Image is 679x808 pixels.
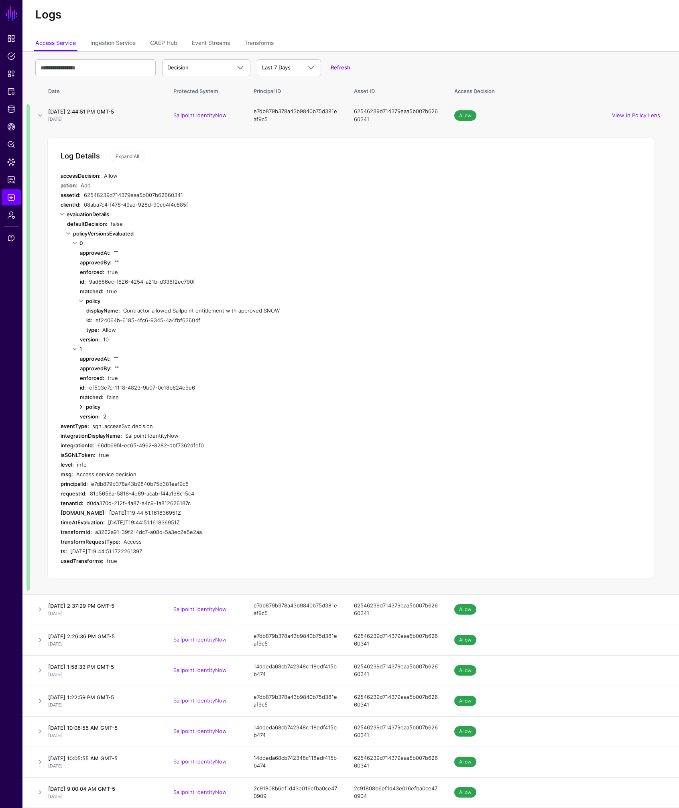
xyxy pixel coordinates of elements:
[167,64,189,71] span: Decision
[61,558,104,564] strong: usedTransforms:
[80,288,104,294] strong: matched:
[90,489,382,498] div: 81d5656a-5818-4e69-acab-f44a198c15c4
[115,363,401,373] div: ""
[80,269,104,275] strong: enforced:
[73,230,134,237] strong: policyVersionsEvaluated
[86,327,99,333] strong: type:
[70,546,382,556] div: [DATE]T19:44:51.172226139Z
[173,697,227,704] a: Sailpoint IdentityNow
[48,755,157,762] h4: [DATE] 10:05:55 AM GMT-5
[48,793,157,800] p: [DATE]
[7,52,15,60] span: Policies
[7,193,15,201] span: Logs
[108,267,401,277] div: true
[92,421,382,431] div: sgnl.accessSvc.decision
[454,696,476,706] span: Allow
[454,110,476,121] span: Allow
[354,754,438,770] div: 62546239d714379eaa5b007b62660341
[61,182,77,189] strong: action:
[35,36,76,51] a: Access Service
[354,108,438,123] div: 62546239d714379eaa5b007b62660341
[61,192,81,198] strong: assetId:
[48,724,157,731] h4: [DATE] 10:08:55 AM GMT-5
[7,176,15,184] span: Reports
[165,79,246,100] th: Protected System
[61,510,106,516] strong: [DOMAIN_NAME]:
[80,278,86,285] strong: id:
[48,732,157,739] p: [DATE]
[98,441,382,450] div: 66db69f4-ec65-4962-8282-dbf7362dfef0
[125,431,382,441] div: Sailpoint IdentityNow
[7,234,15,242] span: Support
[2,66,21,82] a: Snippets
[61,481,88,487] strong: principalId:
[192,36,230,51] a: Event Streams
[354,785,438,800] div: 2c91808b6ef1d43e016efba0ce470904
[35,8,666,22] h2: Logs
[2,172,21,188] a: Reports
[61,519,105,526] strong: timeAtEvaluation:
[48,763,157,769] p: [DATE]
[354,724,438,739] div: 62546239d714379eaa5b007b62660341
[2,136,21,152] a: Policy Lens
[2,154,21,170] a: Data Lens
[2,48,21,64] a: Policies
[108,373,401,383] div: true
[86,404,100,410] strong: policy
[254,693,338,709] div: e7db879b378a43b9840b75d381eaf9c5
[84,200,382,209] div: 08aba7c4-f478-49ad-928d-90cb4f4c685f
[96,315,407,325] div: ef24064b-6185-4fc6-9345-4a4fbf63604f
[2,83,21,99] a: Protected Systems
[446,79,679,100] th: Access Decision
[5,5,18,22] a: SGNL
[61,529,92,535] strong: transformId:
[91,479,382,489] div: e7db879b378a43b9840b75d381eaf9c5
[7,158,15,166] span: Data Lens
[79,346,82,352] strong: 1
[48,108,157,115] h4: [DATE] 2:44:51 PM GMT-5
[244,36,274,51] a: Transforms
[80,365,112,372] strong: approvedBy:
[262,64,291,71] span: Last 7 Days
[61,490,87,497] strong: requestId:
[61,152,100,160] h5: Log Details
[61,452,96,458] strong: isSGNLToken:
[114,354,401,363] div: ""
[2,30,21,47] a: Dashboard
[89,383,401,392] div: ef503e7c-1118-4823-9b07-0c18b624e9e6
[114,248,401,258] div: ""
[48,702,157,709] p: [DATE]
[7,123,15,131] span: CAEP Hub
[76,469,382,479] div: Access service decision
[173,667,227,673] a: Sailpoint IdentityNow
[254,108,338,123] div: e7db879b378a43b9840b75d381eaf9c5
[48,671,157,678] p: [DATE]
[80,413,100,420] strong: version:
[454,726,476,737] span: Allow
[2,119,21,135] a: CAEP Hub
[61,461,74,468] strong: level:
[80,375,104,381] strong: enforced:
[173,728,227,734] a: Sailpoint IdentityNow
[111,219,388,229] div: false
[80,384,86,391] strong: id:
[84,190,382,200] div: 62546239d714379eaa5b007b62660341
[67,211,109,217] strong: evaluationDetails
[109,508,382,518] div: [DATE]T19:44:51.161836951Z
[110,152,145,161] a: Expand All
[103,335,401,344] div: 10
[173,636,227,643] a: Sailpoint IdentityNow
[2,207,21,223] a: Admin
[61,173,101,179] strong: accessDecision:
[61,423,89,429] strong: eventType:
[2,189,21,205] a: Logs
[454,787,476,798] span: Allow
[48,785,157,792] h4: [DATE] 9:00:04 AM GMT-5
[107,556,382,566] div: true
[80,336,100,343] strong: version:
[7,87,15,95] span: Protected Systems
[354,602,438,617] div: 62546239d714379eaa5b007b62660341
[454,635,476,645] span: Allow
[107,286,401,296] div: true
[48,602,157,609] h4: [DATE] 2:37:29 PM GMT-5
